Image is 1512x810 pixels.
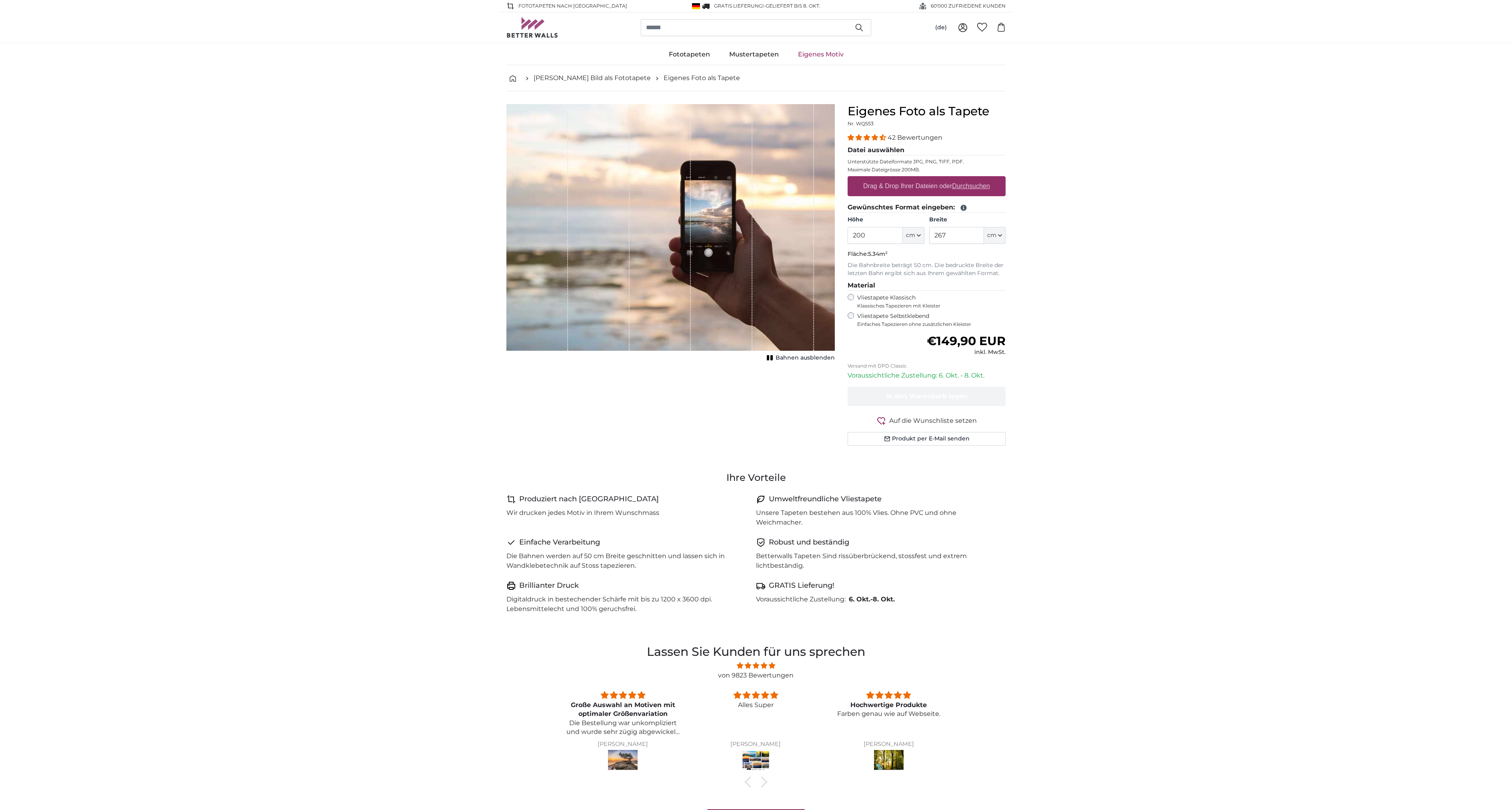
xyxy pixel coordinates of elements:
[566,690,680,701] div: 5 stars
[566,741,680,748] div: [PERSON_NAME]
[873,595,895,603] span: 8. Okt.
[788,44,853,65] a: Eigenes Motiv
[874,750,904,772] img: Fototapete Sonnenuntergang zwischen den Bäumen
[718,671,794,679] a: von 9823 Bewertungen
[519,494,659,505] h4: Produziert nach [GEOGRAPHIC_DATA]
[849,595,870,603] span: 6. Okt.
[519,537,600,548] h4: Einfache Verarbeitung
[664,73,740,83] a: Eigenes Foto als Tapete
[764,352,835,364] button: Bahnen ausblenden
[720,44,788,65] a: Mustertapeten
[506,65,1006,91] nav: breadcrumbs
[848,363,1006,369] p: Versand mit DPD Classic
[849,595,895,603] b: -
[659,44,720,65] a: Fototapeten
[608,750,638,772] img: Fototapete Old Pine
[556,661,956,671] span: 4.81 stars
[756,551,999,571] p: Betterwalls Tapeten Sind rissüberbrückend, stossfest und extrem lichtbeständig.
[506,551,750,571] p: Die Bahnen werden auf 50 cm Breite geschnitten und lassen sich in Wandklebetechnik auf Stoss tape...
[566,701,680,719] div: Große Auswahl an Motiven mit optimaler Größenvariation
[857,294,999,309] label: Vliestapete Klassisch
[769,537,849,548] h4: Robust und beständig
[906,231,915,239] span: cm
[927,334,1006,348] span: €149,90 EUR
[714,3,764,9] span: GRATIS Lieferung!
[776,354,835,362] span: Bahnen ausblenden
[848,121,874,127] span: Nr. WQ553
[566,719,680,737] p: Die Bestellung war unkompliziert und wurde sehr zügig abgewickelt. Die als eine Rolle gelieferte ...
[506,508,659,518] p: Wir drucken jedes Motiv in Ihrem Wunschmass
[769,580,834,591] h4: GRATIS Lieferung!
[832,690,946,701] div: 5 stars
[756,508,999,527] p: Unsere Tapeten bestehen aus 100% Vlies. Ohne PVC und ohne Weichmacher.
[929,216,1006,224] label: Breite
[848,261,1006,277] p: Die Bahnbreite beträgt 50 cm. Die bedruckte Breite der letzten Bahn ergibt sich aus Ihrem gewählt...
[769,494,882,505] h4: Umweltfreundliche Vliestapete
[848,104,1006,119] h1: Eigenes Foto als Tapete
[699,701,812,710] p: Alles Super
[857,303,999,309] span: Klassisches Tapezieren mit Kleister
[534,73,651,83] a: [PERSON_NAME] Bild als Fototapete
[756,595,846,604] p: Voraussichtliche Zustellung:
[848,416,1006,426] button: Auf die Wunschliste setzen
[518,2,627,10] span: Fototapeten nach [GEOGRAPHIC_DATA]
[889,416,977,426] span: Auf die Wunschliste setzen
[848,167,1006,173] p: Maximale Dateigrösse 200MB.
[868,250,888,257] span: 5.34m²
[888,134,942,141] span: 42 Bewertungen
[857,321,1006,328] span: Einfaches Tapezieren ohne zusätzlichen Kleister
[848,145,1006,155] legend: Datei auswählen
[903,227,924,244] button: cm
[699,690,812,701] div: 5 stars
[848,281,1006,291] legend: Material
[987,231,996,239] span: cm
[927,348,1006,356] div: inkl. MwSt.
[848,159,1006,165] p: Unterstützte Dateiformate JPG, PNG, TIFF, PDF.
[848,432,1006,446] button: Produkt per E-Mail senden
[848,387,1006,406] button: In den Warenkorb legen
[506,471,1006,484] h3: Ihre Vorteile
[506,104,835,364] div: 1 of 1
[857,312,1006,328] label: Vliestapete Selbstklebend
[699,741,812,748] div: [PERSON_NAME]
[984,227,1006,244] button: cm
[766,3,820,9] span: Geliefert bis 8. Okt.
[506,17,558,38] img: Betterwalls
[848,371,1006,380] p: Voraussichtliche Zustellung: 6. Okt. - 8. Okt.
[848,250,1006,258] p: Fläche:
[832,701,946,710] div: Hochwertige Produkte
[692,3,700,9] img: Deutschland
[832,741,946,748] div: [PERSON_NAME]
[848,216,924,224] label: Höhe
[832,710,946,718] p: Farben genau wie auf Webseite.
[886,392,968,400] span: In den Warenkorb legen
[556,643,956,661] h2: Lassen Sie Kunden für uns sprechen
[764,3,820,9] span: -
[506,595,750,614] p: Digitaldruck in bestechender Schärfe mit bis zu 1200 x 3600 dpi. Lebensmittelecht und 100% geruch...
[929,20,953,35] button: (de)
[931,2,1006,10] span: 60'000 ZUFRIEDENE KUNDEN
[848,134,888,141] span: 4.38 stars
[848,203,1006,213] legend: Gewünschtes Format eingeben:
[741,750,771,772] img: Stockfoto
[519,580,579,591] h4: Brillianter Druck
